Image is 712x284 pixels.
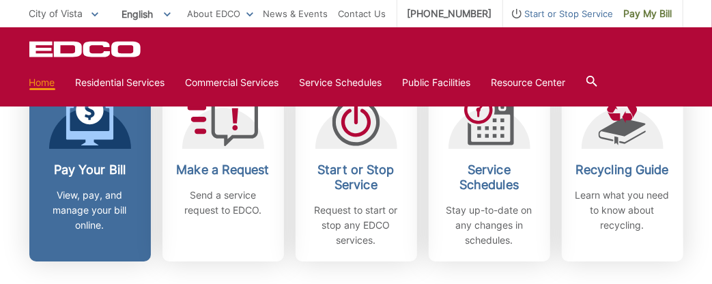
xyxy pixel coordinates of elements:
a: EDCD logo. Return to the homepage. [29,41,143,57]
a: Public Facilities [403,75,471,90]
p: Request to start or stop any EDCO services. [306,203,407,248]
p: Send a service request to EDCO. [173,188,274,218]
p: Learn what you need to know about recycling. [572,188,673,233]
a: Make a Request Send a service request to EDCO. [162,81,284,261]
span: Pay My Bill [624,6,672,21]
p: Stay up-to-date on any changes in schedules. [439,203,540,248]
a: Resource Center [492,75,566,90]
a: Commercial Services [186,75,279,90]
a: News & Events [264,6,328,21]
h2: Recycling Guide [572,162,673,177]
span: City of Vista [29,8,83,19]
h2: Service Schedules [439,162,540,193]
h2: Pay Your Bill [40,162,141,177]
a: Contact Us [339,6,386,21]
a: About EDCO [188,6,253,21]
h2: Make a Request [173,162,274,177]
a: Recycling Guide Learn what you need to know about recycling. [562,81,683,261]
a: Service Schedules [300,75,382,90]
a: Home [29,75,55,90]
a: Service Schedules Stay up-to-date on any changes in schedules. [429,81,550,261]
a: Residential Services [76,75,165,90]
a: Pay Your Bill View, pay, and manage your bill online. [29,81,151,261]
span: English [112,3,181,25]
p: View, pay, and manage your bill online. [40,188,141,233]
h2: Start or Stop Service [306,162,407,193]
